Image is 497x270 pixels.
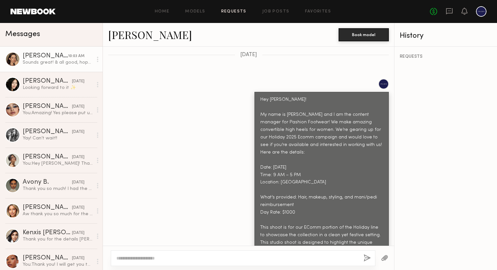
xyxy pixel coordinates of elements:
button: Book model [339,28,389,41]
div: [PERSON_NAME] [23,255,72,261]
div: History [400,32,492,40]
span: Messages [5,31,40,38]
div: Aw thank you so much for the kind message. It was so nice to work with you [DEMOGRAPHIC_DATA] aga... [23,211,93,217]
span: [DATE] [240,52,257,58]
div: Thank you for the details [PERSON_NAME]! I would to work with your team on this campaign. Would y... [23,236,93,242]
div: [PERSON_NAME] [23,78,72,85]
div: [PERSON_NAME] [23,53,68,59]
div: 10:03 AM [68,53,84,59]
div: Yay! Can’t wait!! [23,135,93,141]
div: You: Amazing! Yes please put us down for that date. I will send the booking request this afternoo... [23,110,93,116]
div: [PERSON_NAME] [23,154,72,160]
div: [DATE] [72,179,84,186]
div: [PERSON_NAME] [23,129,72,135]
div: [PERSON_NAME] [23,204,72,211]
a: Models [185,10,205,14]
div: [DATE] [72,154,84,160]
div: [DATE] [72,205,84,211]
a: Favorites [305,10,331,14]
div: [DATE] [72,230,84,236]
div: [DATE] [72,255,84,261]
a: Requests [221,10,247,14]
div: Sounds great! & all good, hope you have safe travels! Will keep an eye out for booking whenever y... [23,59,93,66]
div: Looking forward to it ✨ [23,85,93,91]
div: Thank you so much! I had the best time, the team was amazing, can’t wait to see how it all turned... [23,186,93,192]
div: Avony B. [23,179,72,186]
div: [DATE] [72,129,84,135]
a: Job Posts [262,10,290,14]
a: Book model [339,31,389,37]
div: [DATE] [72,78,84,85]
div: [PERSON_NAME] [23,103,72,110]
div: [DATE] [72,104,84,110]
div: You: Hey [PERSON_NAME]! Thank you so much for your time and energy on the photoshoot. The whole t... [23,160,93,167]
div: Kenxis [PERSON_NAME] [23,230,72,236]
a: [PERSON_NAME] [108,28,192,42]
a: Home [155,10,170,14]
div: You: Thank you! I will get you that folder of photos sent soon! :) [23,261,93,268]
div: REQUESTS [400,54,492,59]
